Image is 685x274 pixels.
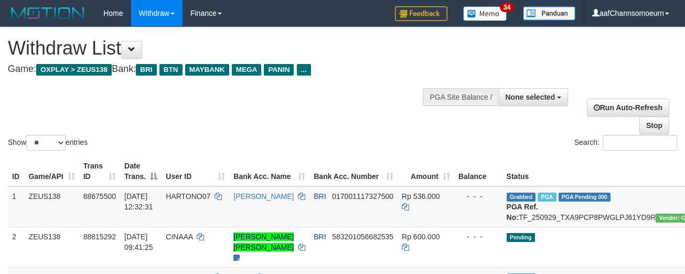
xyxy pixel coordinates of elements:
span: 34 [500,3,514,12]
a: Run Auto-Refresh [587,99,669,117]
img: MOTION_logo.png [8,5,88,21]
span: BRI [314,233,326,241]
label: Show entries [8,135,88,151]
span: 88675500 [83,192,116,201]
th: Bank Acc. Name: activate to sort column ascending [229,156,309,186]
td: 1 [8,186,25,227]
span: CINAAA [166,233,192,241]
span: [DATE] 09:41:25 [124,233,153,251]
div: - - - [458,191,498,202]
span: BRI [314,192,326,201]
span: PGA Pending [559,193,611,202]
span: Marked by aaftrukkakada [538,193,556,202]
div: PGA Site Balance / [423,88,498,106]
th: User ID: activate to sort column ascending [162,156,229,186]
div: - - - [458,231,498,242]
span: Grabbed [507,193,536,202]
span: MEGA [232,64,262,76]
b: PGA Ref. No: [507,203,538,222]
span: BRI [136,64,156,76]
span: Copy 017001117327500 to clipboard [332,192,393,201]
th: Date Trans.: activate to sort column descending [120,156,162,186]
a: [PERSON_NAME] [233,192,294,201]
img: panduan.png [523,6,575,20]
a: [PERSON_NAME] [PERSON_NAME] [233,233,294,251]
th: Game/API: activate to sort column ascending [25,156,79,186]
img: Button%20Memo.svg [463,6,507,21]
span: Rp 600.000 [402,233,440,241]
button: None selected [499,88,569,106]
th: Bank Acc. Number: activate to sort column ascending [309,156,398,186]
span: HARTONO07 [166,192,210,201]
th: Trans ID: activate to sort column ascending [79,156,120,186]
span: MAYBANK [185,64,229,76]
input: Search: [603,135,677,151]
th: Amount: activate to sort column ascending [398,156,454,186]
span: None selected [506,93,555,101]
span: Pending [507,233,535,242]
h4: Game: Bank: [8,64,446,75]
span: [DATE] 12:32:31 [124,192,153,211]
td: ZEUS138 [25,186,79,227]
span: OXPLAY > ZEUS138 [36,64,112,76]
span: BTN [159,64,183,76]
img: Feedback.jpg [395,6,447,21]
span: 88815292 [83,233,116,241]
td: ZEUS138 [25,227,79,267]
label: Search: [574,135,677,151]
h1: Withdraw List [8,38,446,59]
a: Stop [639,117,669,134]
th: ID [8,156,25,186]
td: 2 [8,227,25,267]
th: Balance [454,156,502,186]
span: PANIN [264,64,294,76]
select: Showentries [26,135,66,151]
span: ... [297,64,311,76]
span: Copy 583201056682535 to clipboard [332,233,393,241]
span: Rp 536.000 [402,192,440,201]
